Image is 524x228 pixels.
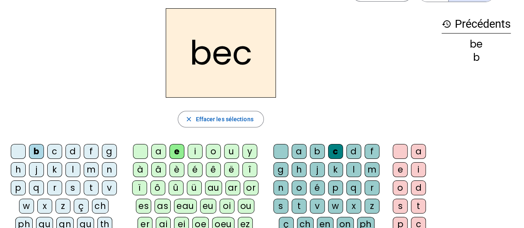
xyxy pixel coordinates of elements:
div: n [102,162,117,177]
div: i [411,162,426,177]
div: w [19,199,34,214]
div: a [292,144,307,159]
div: f [84,144,99,159]
div: x [37,199,52,214]
div: j [29,162,44,177]
div: û [169,180,184,195]
div: w [328,199,343,214]
div: j [310,162,325,177]
div: ü [187,180,202,195]
div: ch [92,199,109,214]
div: e [393,162,408,177]
div: o [206,144,221,159]
div: q [29,180,44,195]
div: â [151,162,166,177]
div: n [273,180,288,195]
div: t [411,199,426,214]
div: ar [225,180,240,195]
div: or [244,180,258,195]
div: p [328,180,343,195]
div: s [273,199,288,214]
div: t [84,180,99,195]
mat-icon: history [442,19,452,29]
div: es [136,199,151,214]
div: r [365,180,379,195]
div: v [310,199,325,214]
div: ï [132,180,147,195]
div: r [47,180,62,195]
div: o [393,180,408,195]
div: ë [224,162,239,177]
div: e [169,144,184,159]
div: l [346,162,361,177]
div: ou [238,199,254,214]
div: a [411,144,426,159]
mat-icon: close [185,115,192,123]
div: v [102,180,117,195]
div: h [11,162,26,177]
div: l [65,162,80,177]
div: é [310,180,325,195]
div: be [442,39,511,49]
div: eau [174,199,197,214]
div: c [47,144,62,159]
div: d [65,144,80,159]
div: b [310,144,325,159]
div: u [224,144,239,159]
div: s [65,180,80,195]
div: t [292,199,307,214]
div: y [242,144,257,159]
div: d [411,180,426,195]
div: m [365,162,379,177]
div: ê [206,162,221,177]
div: a [151,144,166,159]
div: g [102,144,117,159]
div: z [56,199,70,214]
div: à [133,162,148,177]
div: s [393,199,408,214]
div: b [29,144,44,159]
div: x [346,199,361,214]
div: p [11,180,26,195]
div: ô [150,180,165,195]
div: o [292,180,307,195]
div: ç [74,199,89,214]
div: eu [200,199,216,214]
div: c [328,144,343,159]
div: i [188,144,203,159]
div: g [273,162,288,177]
div: î [242,162,257,177]
div: b [442,53,511,62]
div: f [365,144,379,159]
div: m [84,162,99,177]
div: k [47,162,62,177]
button: Effacer les sélections [178,111,263,127]
h3: Précédents [442,15,511,34]
div: è [169,162,184,177]
div: q [346,180,361,195]
div: au [205,180,222,195]
div: oi [220,199,234,214]
div: é [188,162,203,177]
div: d [346,144,361,159]
div: as [155,199,171,214]
div: h [292,162,307,177]
div: k [328,162,343,177]
h2: bec [166,8,276,98]
div: z [365,199,379,214]
span: Effacer les sélections [196,114,253,124]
